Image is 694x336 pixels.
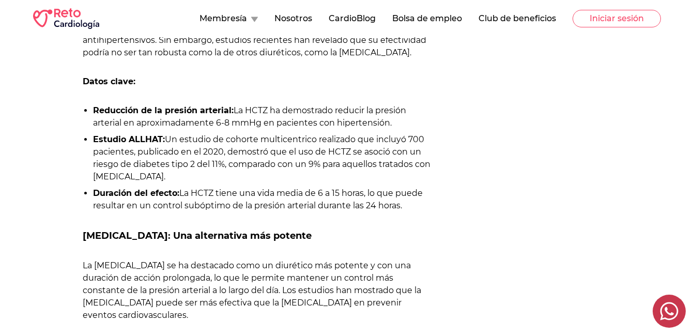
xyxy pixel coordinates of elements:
li: Un estudio de cohorte multicentrico realizado que incluyó 700 pacientes, publicado en el 2020, de... [93,133,435,183]
strong: Datos clave: [83,77,135,86]
h2: [MEDICAL_DATA]: Una alternativa más potente [83,228,435,243]
button: Iniciar sesión [573,10,661,27]
img: RETO Cardio Logo [33,8,99,29]
strong: Reducción de la presión arterial: [93,105,234,115]
li: La HCTZ ha demostrado reducir la presión arterial en aproximadamente 6-8 mmHg en pacientes con hi... [93,104,435,129]
button: Nosotros [274,12,312,25]
button: Bolsa de empleo [392,12,462,25]
strong: Duración del efecto: [93,188,179,198]
strong: Estudio ALLHAT: [93,134,165,144]
li: La HCTZ tiene una vida media de 6 a 15 horas, lo que puede resultar en un control subóptimo de la... [93,187,435,212]
button: Club de beneficios [479,12,556,25]
p: La [MEDICAL_DATA] se ha destacado como un diurético más potente y con una duración de acción prol... [83,259,435,322]
button: Membresía [199,12,258,25]
button: CardioBlog [329,12,376,25]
